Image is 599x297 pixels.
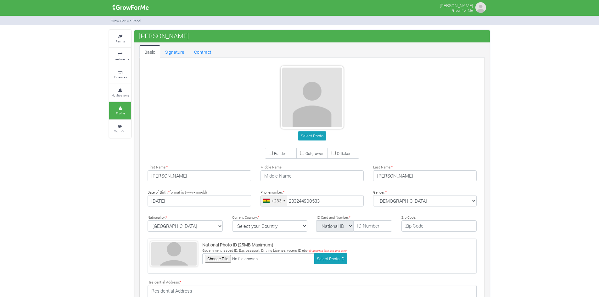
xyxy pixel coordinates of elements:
button: Select Photo [298,131,326,140]
small: Grow For Me [452,8,473,13]
div: +233 [272,197,282,204]
img: growforme image [110,1,151,14]
label: Middle Name: [260,165,282,170]
input: Offtaker [332,151,336,155]
label: Residential Address: [148,280,181,285]
small: Outgrower [305,151,323,156]
small: Sign Out [114,129,126,133]
input: ID Number [353,220,392,232]
a: Signature [160,45,189,58]
label: Phonenumber: [260,190,284,195]
input: Funder [269,151,273,155]
label: Nationality: [148,215,167,220]
a: Farms [109,30,131,47]
a: Notifications [109,84,131,102]
a: Basic [139,45,160,58]
small: Profile [116,111,125,115]
input: Middle Name [260,170,364,182]
a: Investments [109,48,131,65]
label: First Name: [148,165,168,170]
input: Outgrower [300,151,304,155]
img: growforme image [474,1,487,14]
small: Offtaker [337,151,350,156]
p: Government issued ID. E.g. passport, Driving License, voters ID etc [202,248,347,253]
label: Last Name: [373,165,393,170]
i: * (supported files .jpg, png, jpeg) [307,249,347,252]
input: Last Name [373,170,477,182]
label: Gender: [373,190,387,195]
small: Notifications [111,93,129,97]
input: Phone Number [260,195,364,206]
input: First Name [148,170,251,182]
small: Grow For Me Panel [111,19,141,23]
a: Finances [109,66,131,84]
label: Current Country: [232,215,259,220]
p: [PERSON_NAME] [440,1,473,9]
input: Zip Code [401,220,477,232]
label: Zip Code: [401,215,416,220]
a: Profile [109,102,131,119]
span: [PERSON_NAME] [137,30,190,42]
small: Funder [274,151,286,156]
small: Finances [114,75,127,79]
strong: National Photo ID (25MB Maximum) [202,242,273,248]
input: Type Date of Birth (YYYY-MM-DD) [148,195,251,206]
div: Ghana (Gaana): +233 [261,195,287,206]
a: Sign Out [109,120,131,137]
button: Select Photo ID [314,253,347,264]
label: ID Card and Number: [317,215,350,220]
small: Investments [112,57,129,61]
label: Date of Birth: format is (yyyy-mm-dd) [148,190,207,195]
small: Farms [115,39,125,43]
a: Contract [189,45,216,58]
